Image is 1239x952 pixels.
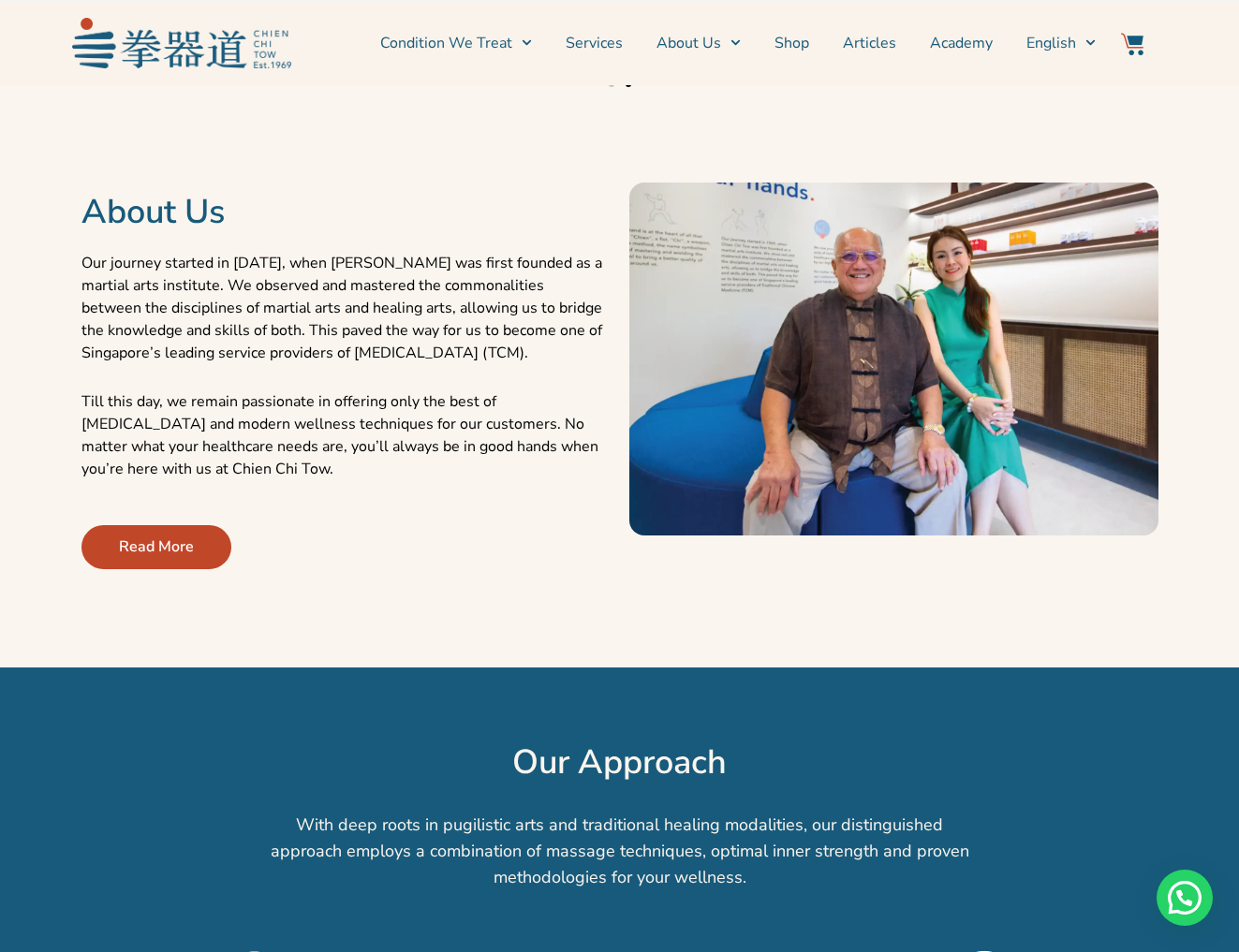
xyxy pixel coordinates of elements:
a: Services [566,20,623,66]
a: Read More [81,525,231,569]
h2: About Us [81,192,611,233]
img: Website Icon-03 [1121,33,1143,55]
nav: Menu [301,20,1097,66]
a: Condition We Treat [380,20,532,66]
p: Our journey started in [DATE], when [PERSON_NAME] was first founded as a martial arts institute. ... [81,252,611,364]
a: Academy [930,20,993,66]
a: Shop [774,20,809,66]
a: About Us [656,20,741,66]
h2: Our Approach [9,742,1230,784]
p: With deep roots in pugilistic arts and traditional healing modalities, our distinguished approach... [269,812,971,890]
a: Articles [843,20,896,66]
span: Read More [119,535,194,558]
a: English [1026,20,1096,66]
span: English [1026,32,1076,54]
p: Till this day, we remain passionate in offering only the best of [MEDICAL_DATA] and modern wellne... [81,390,611,480]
